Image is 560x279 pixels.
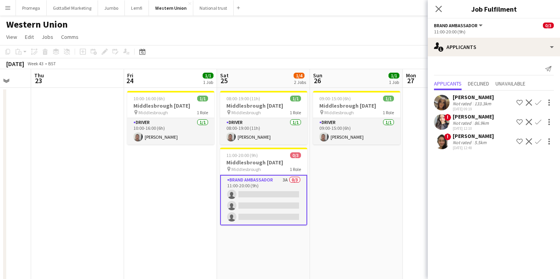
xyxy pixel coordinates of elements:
[406,72,416,79] span: Mon
[3,32,20,42] a: View
[444,133,451,140] span: !
[495,81,525,86] span: Unavailable
[434,23,484,28] button: Brand Ambassador
[220,175,307,225] app-card-role: Brand Ambassador3A0/311:00-20:00 (9h)
[226,152,258,158] span: 11:00-20:00 (9h)
[220,159,307,166] h3: Middlesbrough [DATE]
[473,101,493,106] div: 133.3km
[453,133,494,139] div: [PERSON_NAME]
[468,81,489,86] span: Declined
[48,61,56,66] div: BST
[444,114,451,121] span: !
[294,79,306,85] div: 2 Jobs
[294,73,304,78] span: 1/4
[6,19,68,30] h1: Western Union
[127,91,214,145] app-job-card: 10:00-16:00 (6h)1/1Middlesbrough [DATE] Middlesbrough1 RoleDriver1/110:00-16:00 (6h)[PERSON_NAME]
[313,91,400,145] app-job-card: 09:00-15:00 (6h)1/1Middlesbrough [DATE] Middlesbrough1 RoleDriver1/109:00-15:00 (6h)[PERSON_NAME]
[312,76,322,85] span: 26
[220,91,307,145] app-job-card: 08:00-19:00 (11h)1/1Middlesbrough [DATE] Middlesbrough1 RoleDriver1/108:00-19:00 (11h)[PERSON_NAME]
[453,139,473,145] div: Not rated
[127,118,214,145] app-card-role: Driver1/110:00-16:00 (6h)[PERSON_NAME]
[434,81,462,86] span: Applicants
[453,126,494,131] div: [DATE] 12:10
[220,118,307,145] app-card-role: Driver1/108:00-19:00 (11h)[PERSON_NAME]
[290,110,301,115] span: 1 Role
[388,73,399,78] span: 1/1
[220,102,307,109] h3: Middlesbrough [DATE]
[231,110,261,115] span: Middlesbrough
[219,76,229,85] span: 25
[290,166,301,172] span: 1 Role
[453,101,473,106] div: Not rated
[453,106,494,112] div: [DATE] 09:19
[33,76,44,85] span: 23
[383,110,394,115] span: 1 Role
[313,72,322,79] span: Sun
[197,96,208,101] span: 1/1
[133,96,165,101] span: 10:00-16:00 (6h)
[389,79,399,85] div: 1 Job
[324,110,354,115] span: Middlesbrough
[138,110,168,115] span: Middlesbrough
[42,33,53,40] span: Jobs
[6,33,17,40] span: View
[319,96,351,101] span: 09:00-15:00 (6h)
[203,79,213,85] div: 1 Job
[203,73,213,78] span: 1/1
[98,0,125,16] button: Jumbo
[193,0,234,16] button: National trust
[61,33,79,40] span: Comms
[313,118,400,145] app-card-role: Driver1/109:00-15:00 (6h)[PERSON_NAME]
[197,110,208,115] span: 1 Role
[226,96,260,101] span: 08:00-19:00 (11h)
[126,76,133,85] span: 24
[127,102,214,109] h3: Middlesbrough [DATE]
[453,94,494,101] div: [PERSON_NAME]
[220,72,229,79] span: Sat
[290,152,301,158] span: 0/3
[127,72,133,79] span: Fri
[453,120,473,126] div: Not rated
[149,0,193,16] button: Western Union
[25,33,34,40] span: Edit
[220,148,307,225] app-job-card: 11:00-20:00 (9h)0/3Middlesbrough [DATE] Middlesbrough1 RoleBrand Ambassador3A0/311:00-20:00 (9h)
[543,23,554,28] span: 0/3
[453,145,494,150] div: [DATE] 12:48
[26,61,45,66] span: Week 43
[405,76,416,85] span: 27
[473,139,488,145] div: 5.5km
[383,96,394,101] span: 1/1
[428,4,560,14] h3: Job Fulfilment
[22,32,37,42] a: Edit
[453,113,494,120] div: [PERSON_NAME]
[16,0,47,16] button: Promega
[34,72,44,79] span: Thu
[6,60,24,68] div: [DATE]
[47,0,98,16] button: GottaBe! Marketing
[428,38,560,56] div: Applicants
[231,166,261,172] span: Middlesbrough
[434,23,478,28] span: Brand Ambassador
[473,120,490,126] div: 86.9km
[434,29,554,35] div: 11:00-20:00 (9h)
[125,0,149,16] button: Lemfi
[58,32,82,42] a: Comms
[290,96,301,101] span: 1/1
[38,32,56,42] a: Jobs
[313,102,400,109] h3: Middlesbrough [DATE]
